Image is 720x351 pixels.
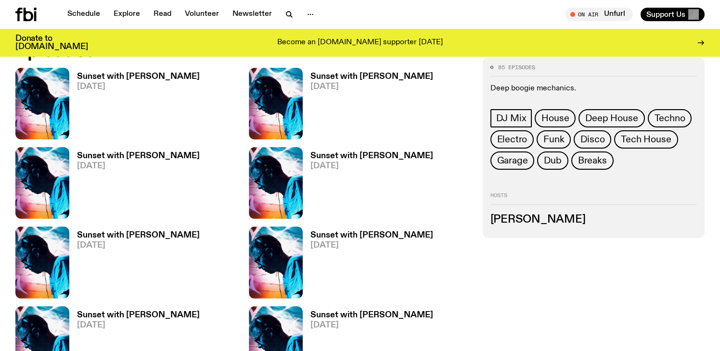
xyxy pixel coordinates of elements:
h3: [PERSON_NAME] [490,214,697,225]
h3: Donate to [DOMAIN_NAME] [15,35,88,51]
a: Garage [490,151,535,170]
h3: Sunset with [PERSON_NAME] [310,152,433,160]
a: House [535,109,576,127]
span: [DATE] [77,162,200,170]
span: Electro [497,134,527,145]
a: Sunset with [PERSON_NAME][DATE] [303,231,433,298]
span: [DATE] [310,162,433,170]
img: Simon Caldwell stands side on, looking downwards. He has headphones on. Behind him is a brightly ... [15,68,69,139]
a: Newsletter [227,8,278,21]
span: [DATE] [77,321,200,329]
a: Sunset with [PERSON_NAME][DATE] [303,152,433,219]
span: [DATE] [310,83,433,91]
span: DJ Mix [496,113,527,124]
span: Techno [655,113,685,124]
span: Disco [580,134,604,145]
a: Sunset with [PERSON_NAME][DATE] [303,73,433,139]
h3: Sunset with [PERSON_NAME] [310,73,433,81]
span: Funk [543,134,564,145]
a: Funk [537,130,571,149]
span: House [541,113,569,124]
a: Deep House [579,109,644,127]
img: Simon Caldwell stands side on, looking downwards. He has headphones on. Behind him is a brightly ... [15,226,69,298]
a: Sunset with [PERSON_NAME][DATE] [69,73,200,139]
span: Breaks [578,155,607,166]
span: Dub [544,155,561,166]
span: 85 episodes [498,64,535,70]
a: Tech House [614,130,678,149]
a: Sunset with [PERSON_NAME][DATE] [69,152,200,219]
h2: Episodes [15,43,471,60]
a: Dub [537,151,568,170]
span: [DATE] [77,241,200,250]
p: Become an [DOMAIN_NAME] supporter [DATE] [277,38,443,47]
a: Disco [574,130,611,149]
a: Schedule [62,8,106,21]
button: Support Us [641,8,705,21]
a: Explore [108,8,146,21]
img: Simon Caldwell stands side on, looking downwards. He has headphones on. Behind him is a brightly ... [15,147,69,219]
span: [DATE] [310,321,433,329]
span: Deep House [585,113,638,124]
h3: Sunset with [PERSON_NAME] [77,152,200,160]
span: Support Us [646,10,685,19]
a: DJ Mix [490,109,532,127]
p: Deep boogie mechanics. [490,84,697,93]
span: [DATE] [310,241,433,250]
a: Read [148,8,177,21]
button: On AirUnfurl [566,8,633,21]
img: Simon Caldwell stands side on, looking downwards. He has headphones on. Behind him is a brightly ... [249,147,303,219]
h3: Sunset with [PERSON_NAME] [310,231,433,239]
img: Simon Caldwell stands side on, looking downwards. He has headphones on. Behind him is a brightly ... [249,68,303,139]
h3: Sunset with [PERSON_NAME] [77,311,200,319]
a: Electro [490,130,534,149]
h3: Sunset with [PERSON_NAME] [310,311,433,319]
span: Tech House [621,134,671,145]
img: Simon Caldwell stands side on, looking downwards. He has headphones on. Behind him is a brightly ... [249,226,303,298]
a: Sunset with [PERSON_NAME][DATE] [69,231,200,298]
h3: Sunset with [PERSON_NAME] [77,231,200,239]
a: Breaks [571,151,614,170]
h3: Sunset with [PERSON_NAME] [77,73,200,81]
a: Techno [648,109,692,127]
span: [DATE] [77,83,200,91]
h2: Hosts [490,193,697,204]
a: Volunteer [179,8,225,21]
span: Garage [497,155,528,166]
